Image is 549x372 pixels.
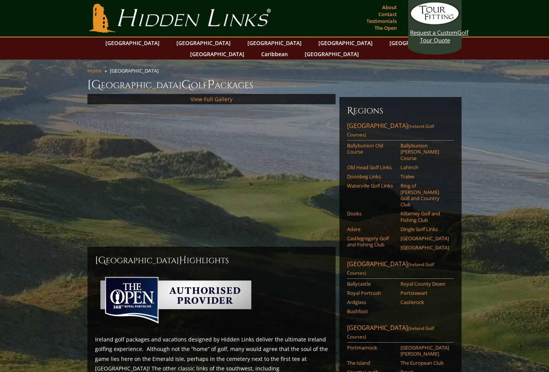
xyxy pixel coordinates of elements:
[347,105,454,117] h6: Regions
[347,308,396,314] a: Bushfoot
[173,37,234,49] a: [GEOGRAPHIC_DATA]
[400,142,449,161] a: Ballybunion [PERSON_NAME] Course
[181,77,191,92] span: G
[347,360,396,366] a: The Island
[400,235,449,241] a: [GEOGRAPHIC_DATA]
[207,77,215,92] span: P
[410,2,460,44] a: Request a CustomGolf Tour Quote
[400,281,449,287] a: Royal County Down
[347,345,396,351] a: Portmarnock
[87,67,102,74] a: Home
[400,183,449,207] a: Ring of [PERSON_NAME] Golf and Country Club
[347,235,396,248] a: Castlegregory Golf and Fishing Club
[347,173,396,180] a: Doonbeg Links
[347,260,454,279] a: [GEOGRAPHIC_DATA](Ireland Golf Courses)
[380,2,399,13] a: About
[315,37,376,49] a: [GEOGRAPHIC_DATA]
[95,254,328,267] h2: [GEOGRAPHIC_DATA] ighlights
[400,226,449,232] a: Dingle Golf Links
[400,164,449,170] a: Lahinch
[347,164,396,170] a: Old Head Golf Links
[347,183,396,189] a: Waterville Golf Links
[365,16,399,26] a: Testimonials
[301,49,363,60] a: [GEOGRAPHIC_DATA]
[347,210,396,217] a: Dooks
[186,49,248,60] a: [GEOGRAPHIC_DATA]
[257,49,292,60] a: Caribbean
[400,360,449,366] a: The European Club
[347,261,434,276] span: (Ireland Golf Courses)
[386,37,447,49] a: [GEOGRAPHIC_DATA]
[347,226,396,232] a: Adare
[110,67,161,74] li: [GEOGRAPHIC_DATA]
[347,121,454,141] a: [GEOGRAPHIC_DATA](Ireland Golf Courses)
[347,142,396,155] a: Ballybunion Old Course
[400,210,449,223] a: Killarney Golf and Fishing Club
[87,77,462,92] h1: [GEOGRAPHIC_DATA] olf ackages
[347,290,396,296] a: Royal Portrush
[400,299,449,305] a: Castlerock
[400,290,449,296] a: Portstewart
[347,323,454,343] a: [GEOGRAPHIC_DATA](Ireland Golf Courses)
[400,345,449,357] a: [GEOGRAPHIC_DATA][PERSON_NAME]
[244,37,305,49] a: [GEOGRAPHIC_DATA]
[179,254,187,267] span: H
[102,37,163,49] a: [GEOGRAPHIC_DATA]
[347,299,396,305] a: Ardglass
[400,244,449,251] a: [GEOGRAPHIC_DATA]
[373,23,399,33] a: The Open
[347,325,434,340] span: (Ireland Golf Courses)
[347,281,396,287] a: Ballycastle
[400,173,449,180] a: Tralee
[376,9,399,19] a: Contact
[410,29,457,36] span: Request a Custom
[191,95,233,103] a: View Full Gallery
